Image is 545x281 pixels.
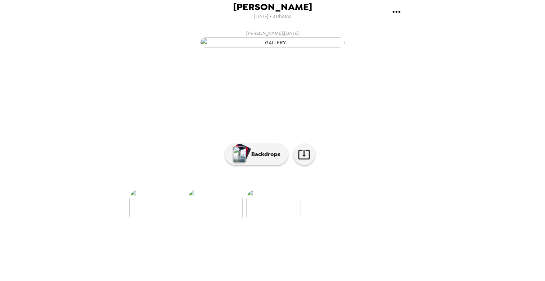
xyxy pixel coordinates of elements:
span: [DATE] • 3 Photos [254,12,291,22]
img: gallery [200,37,345,48]
img: gallery [188,189,243,226]
img: gallery [246,189,301,226]
span: [PERSON_NAME] , [DATE] [246,29,299,37]
button: [PERSON_NAME],[DATE] [128,27,417,50]
button: Backdrops [225,144,288,165]
span: [PERSON_NAME] [233,2,312,12]
img: gallery [129,189,184,226]
p: Backdrops [248,150,280,159]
